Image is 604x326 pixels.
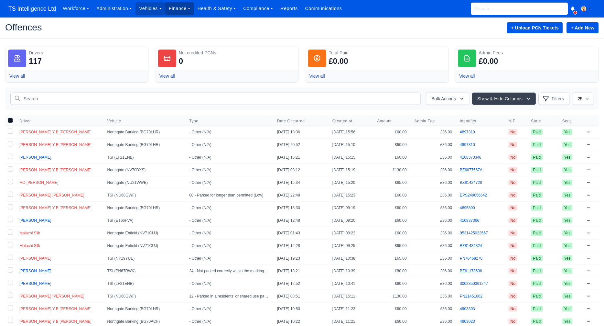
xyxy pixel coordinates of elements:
span: Paid [531,268,543,274]
td: [DATE] 16:21 [273,151,329,164]
span: No [509,205,517,211]
td: [DATE] 11:23 [329,303,373,315]
td: [DATE] 15:10 [329,139,373,151]
button: Type [189,118,203,124]
div: Total Paid [329,50,446,56]
td: [DATE] 12:48 [273,214,329,227]
td: £130.00 [373,164,411,176]
div: £0.00 [329,56,348,66]
span: No [509,306,517,312]
span: Created at [332,118,352,124]
span: No [509,154,517,160]
span: [PERSON_NAME] Y B [PERSON_NAME] [19,130,92,134]
span: Yes [563,154,573,160]
td: [DATE] 12:28 [273,240,329,252]
button: Show & Hide Columns [472,93,536,105]
td: [DATE] 09:22 [329,227,373,240]
span: Yes [563,281,573,287]
td: £36.00 [411,164,456,176]
a: EPS249656642 [460,193,487,197]
span: No [509,293,517,299]
a: [PERSON_NAME] [19,281,51,286]
span: No [509,230,517,236]
td: £130.00 [373,290,411,303]
span: Paid [531,180,543,185]
input: Search... [471,3,568,15]
span: Driver [19,118,31,124]
td: - Other (N/A) [185,139,273,151]
span: Paid [531,293,543,299]
td: £60.00 [373,151,411,164]
td: [DATE] 18:30 [273,202,329,214]
button: State [531,118,546,124]
td: Northgate Enfield (NV71CUJ) [103,240,186,252]
td: 80 - Parked for longer than permitted (Low) [185,189,273,202]
td: - Other (N/A) [185,202,273,214]
span: Yes [563,218,573,223]
td: £60.00 [373,202,411,214]
td: TSI (NU68GWF) [103,189,186,202]
td: [DATE] 01:43 [273,227,329,240]
span: No [509,167,517,173]
td: TSI (NU68GWF) [103,290,186,303]
td: £36.00 [411,290,456,303]
td: - Other (N/A) [185,277,273,290]
h2: Offences [5,23,297,32]
td: £36.00 [411,139,456,151]
span: Yes [563,167,573,173]
td: £36.00 [411,240,456,252]
span: Paid [531,255,543,261]
td: £80.00 [373,265,411,277]
a: 4897319 [460,130,475,134]
a: View all [309,73,325,79]
td: [DATE] 09:19 [329,202,373,214]
td: TSI (NY19YUE) [103,252,186,265]
span: Admin Fee [415,118,435,124]
div: Drivers [29,50,146,56]
div: Offences [0,17,604,39]
td: Northgate Barking (BG70LHR) [103,303,186,315]
td: - Other (N/A) [185,176,273,189]
span: No [509,192,517,198]
a: [PERSON_NAME] Y B [PERSON_NAME] [19,319,92,324]
td: £60.00 [373,126,411,139]
td: - Other (N/A) [185,227,273,240]
td: [DATE] 20:52 [273,139,329,151]
td: [DATE] 10:41 [329,277,373,290]
span: Yes [563,205,573,211]
td: [DATE] 15:20 [329,176,373,189]
a: Finance [165,2,194,15]
span: Paid [531,281,543,287]
td: [DATE] 15:23 [329,189,373,202]
td: [DATE] 22:48 [273,189,329,202]
a: [PERSON_NAME] [19,155,51,160]
a: [PERSON_NAME] [PERSON_NAME] [19,294,84,298]
td: Northgate Barking (BG70LHR) [103,126,186,139]
a: [PERSON_NAME] Y B [PERSON_NAME] [19,142,92,147]
button: Amount [377,118,397,124]
a: [PERSON_NAME] Y B [PERSON_NAME] [19,168,92,172]
span: Yes [563,255,573,261]
td: 24 - Not parked correctly within the markings of the bay or space (Low) [185,265,273,277]
td: - Other (N/A) [185,214,273,227]
span: Malachi Silk [19,231,40,235]
span: Vehicle [107,118,182,124]
input: Search [10,93,421,105]
a: BZ81424728 [460,180,482,185]
a: 9531425022667 [460,231,488,235]
span: Yes [563,192,573,198]
a: TS Intelligence Ltd [5,3,59,15]
td: Northgate Barking (BG70LHR) [103,139,186,151]
a: Vehicles [135,2,165,15]
span: Paid [531,218,543,223]
td: Northgate Enfield (NV71CUJ) [103,227,186,240]
td: [DATE] 15:11 [329,290,373,303]
span: Paid [531,319,543,324]
a: [PERSON_NAME] [19,218,51,223]
div: Admin Fees [479,50,596,56]
a: Health & Safety [194,2,240,15]
td: Northgate Barking (BG70LHR) [103,202,186,214]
